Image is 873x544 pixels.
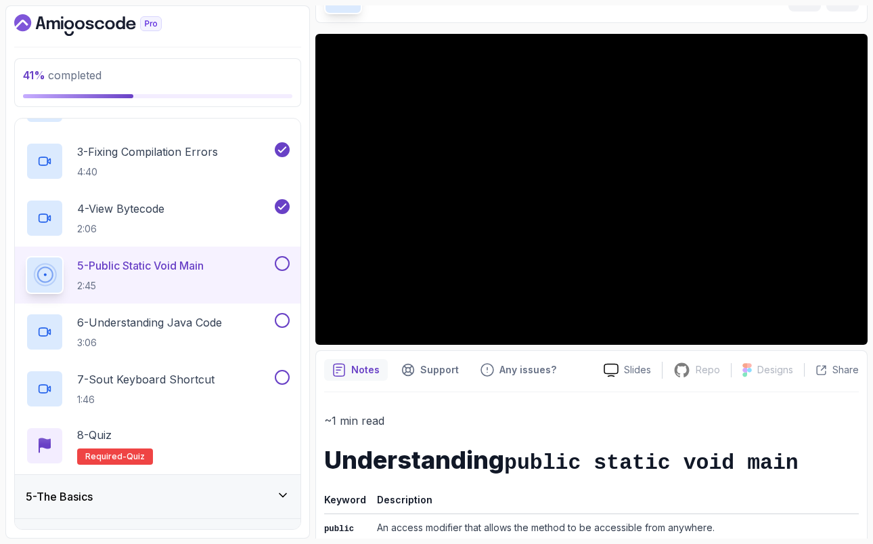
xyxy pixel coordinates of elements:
button: 8-QuizRequired-quiz [26,427,290,465]
p: 7 - Sout Keyboard Shortcut [77,371,215,388]
p: 4 - View Bytecode [77,201,164,217]
code: public static void main [504,451,799,475]
p: 4:40 [77,165,218,179]
button: Support button [393,359,467,381]
p: ~1 min read [324,411,859,430]
p: Any issues? [499,363,556,377]
iframe: 6 - Public Static Void Main [315,34,868,345]
p: Notes [351,363,380,377]
button: 5-Public Static Void Main2:45 [26,256,290,294]
p: 2:45 [77,279,204,293]
code: public [324,524,354,534]
h1: Understanding [324,446,859,475]
button: 5-The Basics [15,475,300,518]
p: 5 - Public Static Void Main [77,257,204,274]
td: An access modifier that allows the method to be accessible from anywhere. [372,514,859,542]
p: Share [832,363,859,377]
button: notes button [324,359,388,381]
span: quiz [127,451,145,462]
a: Dashboard [14,14,193,36]
button: 3-Fixing Compilation Errors4:40 [26,142,290,180]
span: Required- [85,451,127,462]
button: 7-Sout Keyboard Shortcut1:46 [26,370,290,408]
p: Repo [696,363,720,377]
p: 8 - Quiz [77,427,112,443]
th: Keyword [324,491,372,514]
a: Slides [593,363,662,377]
button: 6-Understanding Java Code3:06 [26,313,290,351]
button: Share [804,363,859,377]
th: Description [372,491,859,514]
p: 6 - Understanding Java Code [77,314,222,331]
h3: 5 - The Basics [26,488,93,505]
p: Slides [624,363,651,377]
p: Support [420,363,459,377]
p: 2:06 [77,222,164,236]
span: completed [23,68,102,82]
p: Designs [757,363,793,377]
span: 41 % [23,68,45,82]
p: 1:46 [77,393,215,406]
p: 3 - Fixing Compilation Errors [77,144,218,160]
button: Feedback button [472,359,564,381]
p: 3:06 [77,336,222,350]
button: 4-View Bytecode2:06 [26,199,290,237]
